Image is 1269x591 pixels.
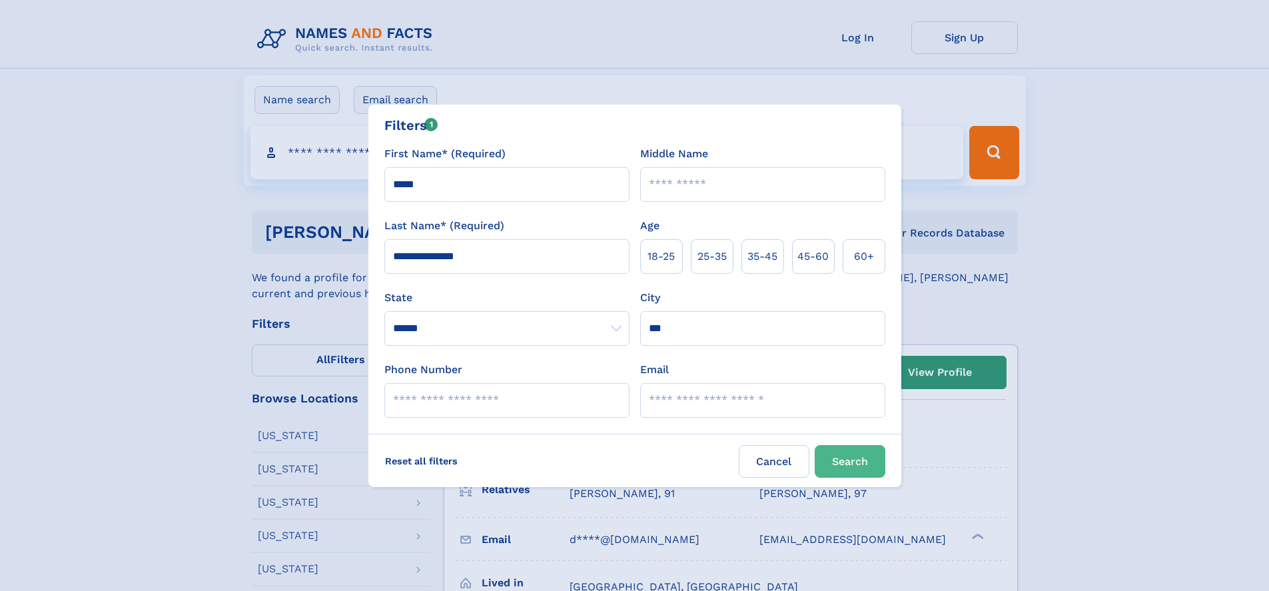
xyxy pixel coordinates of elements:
[384,290,630,306] label: State
[815,445,885,478] button: Search
[854,249,874,265] span: 60+
[384,362,462,378] label: Phone Number
[384,218,504,234] label: Last Name* (Required)
[697,249,727,265] span: 25‑35
[384,146,506,162] label: First Name* (Required)
[640,290,660,306] label: City
[647,249,675,265] span: 18‑25
[739,445,809,478] label: Cancel
[640,146,708,162] label: Middle Name
[640,218,659,234] label: Age
[797,249,829,265] span: 45‑60
[640,362,669,378] label: Email
[747,249,777,265] span: 35‑45
[376,445,466,477] label: Reset all filters
[384,115,438,135] div: Filters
